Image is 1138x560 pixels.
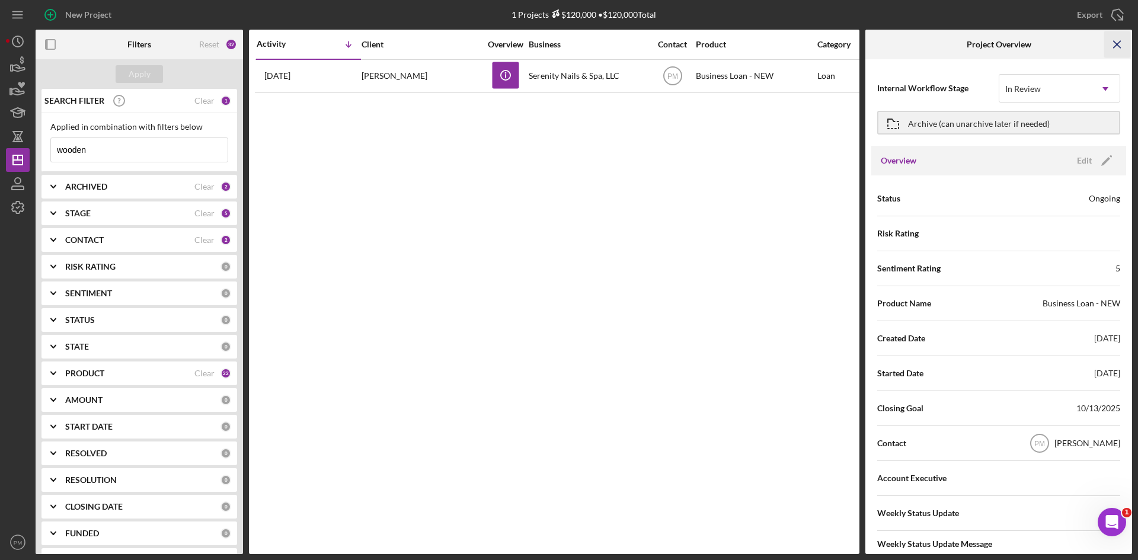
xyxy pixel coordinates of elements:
div: Clear [194,182,215,191]
span: 1 [1122,508,1131,517]
div: Category [817,40,872,49]
div: 0 [220,261,231,272]
span: Weekly Status Update Message [877,538,1120,550]
div: Edit [1077,152,1092,169]
b: CLOSING DATE [65,502,123,511]
button: Export [1065,3,1132,27]
div: Client [362,40,480,49]
button: PM [6,530,30,554]
div: 0 [220,421,231,432]
iframe: Intercom live chat [1098,508,1126,536]
b: STAGE [65,209,91,218]
button: Apply [116,65,163,83]
div: 0 [220,315,231,325]
h3: Overview [881,155,916,167]
div: Clear [194,235,215,245]
div: [DATE] [1094,332,1120,344]
div: 0 [220,395,231,405]
button: New Project [36,3,123,27]
div: Business Loan - NEW [1043,297,1120,309]
b: STATE [65,342,89,351]
div: $120,000 [549,9,596,20]
b: RISK RATING [65,262,116,271]
div: 2 [220,235,231,245]
div: [PERSON_NAME] [362,60,480,92]
div: Clear [194,209,215,218]
time: 2025-09-12 21:58 [264,71,290,81]
div: Business Loan - NEW [696,60,814,92]
b: RESOLVED [65,449,107,458]
div: 0 [220,475,231,485]
b: SEARCH FILTER [44,96,104,105]
div: In Review [1005,84,1041,94]
div: Overview [483,40,528,49]
span: Product Name [877,297,931,309]
div: Product [696,40,814,49]
div: Clear [194,96,215,105]
span: Internal Workflow Stage [877,82,999,94]
b: ARCHIVED [65,182,107,191]
div: New Project [65,3,111,27]
div: 0 [220,288,231,299]
span: Weekly Status Update [877,507,959,519]
span: On [1109,507,1120,519]
div: 0 [220,528,231,539]
div: 5 [220,208,231,219]
div: 5 [1115,263,1120,274]
div: Activity [257,39,309,49]
span: Sentiment Rating [877,263,941,274]
b: STATUS [65,315,95,325]
div: Apply [129,65,151,83]
span: Closing Goal [877,402,923,414]
text: PM [1034,440,1045,448]
b: Project Overview [967,40,1031,49]
div: 2 [220,181,231,192]
text: PM [14,539,22,546]
text: PM [667,72,678,81]
div: 10/13/2025 [1076,402,1120,414]
div: 1 [220,95,231,106]
b: CONTACT [65,235,104,245]
b: SENTIMENT [65,289,112,298]
div: 0 [220,448,231,459]
b: Filters [127,40,151,49]
button: Archive (can unarchive later if needed) [877,111,1120,135]
span: Risk Rating [877,228,919,239]
div: 0 [220,501,231,512]
div: 0 [220,341,231,352]
div: Ongoing [1089,193,1120,204]
div: Reset [199,40,219,49]
div: 22 [220,368,231,379]
div: 1 Projects • $120,000 Total [512,9,656,20]
b: FUNDED [65,529,99,538]
div: Clear [194,369,215,378]
div: Business [529,40,647,49]
div: Contact [650,40,695,49]
span: Started Date [877,367,923,379]
button: Edit [1070,152,1117,169]
div: 32 [225,39,237,50]
div: Export [1077,3,1102,27]
div: [DATE] [1094,367,1120,379]
div: Loan [817,60,872,92]
span: Created Date [877,332,925,344]
b: PRODUCT [65,369,104,378]
span: Status [877,193,900,204]
span: Account Executive [877,472,947,484]
div: Archive (can unarchive later if needed) [908,112,1050,133]
span: Contact [877,437,906,449]
b: START DATE [65,422,113,431]
div: Applied in combination with filters below [50,122,228,132]
div: [PERSON_NAME] [1054,437,1120,449]
div: Serenity Nails & Spa, LLC [529,60,647,92]
b: AMOUNT [65,395,103,405]
b: RESOLUTION [65,475,117,485]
